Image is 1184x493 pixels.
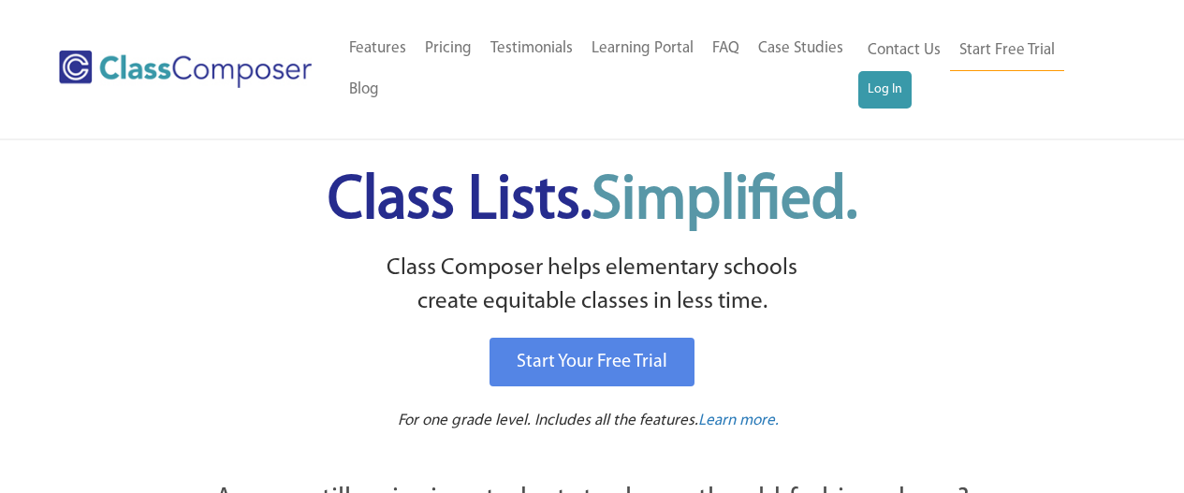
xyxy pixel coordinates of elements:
[490,338,694,386] a: Start Your Free Trial
[698,413,779,428] span: Learn more.
[328,171,857,232] span: Class Lists.
[517,353,667,371] span: Start Your Free Trial
[698,410,779,433] a: Learn more.
[340,69,388,110] a: Blog
[749,28,853,69] a: Case Studies
[398,413,698,428] span: For one grade level. Includes all the features.
[858,30,1111,109] nav: Header Menu
[858,71,912,109] a: Log In
[340,28,858,110] nav: Header Menu
[59,51,312,88] img: Class Composer
[592,171,857,232] span: Simplified.
[582,28,703,69] a: Learning Portal
[112,252,1073,320] p: Class Composer helps elementary schools create equitable classes in less time.
[703,28,749,69] a: FAQ
[481,28,582,69] a: Testimonials
[340,28,416,69] a: Features
[858,30,950,71] a: Contact Us
[416,28,481,69] a: Pricing
[950,30,1064,72] a: Start Free Trial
